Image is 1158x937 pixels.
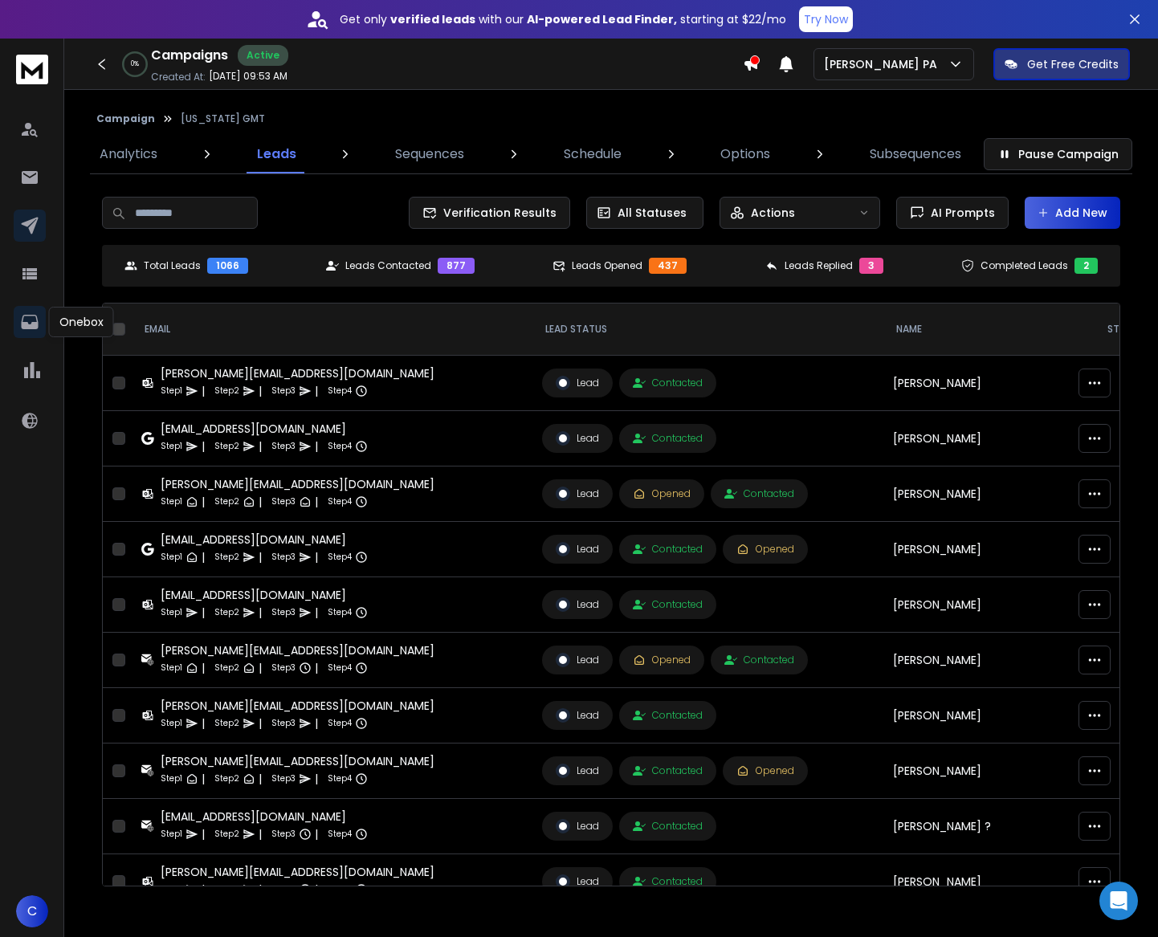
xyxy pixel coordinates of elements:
[259,715,262,731] p: |
[785,259,853,272] p: Leads Replied
[618,205,687,221] p: All Statuses
[271,549,296,565] p: Step 3
[711,135,780,173] a: Options
[981,259,1068,272] p: Completed Leads
[633,487,691,500] div: Opened
[259,826,262,842] p: |
[1027,56,1119,72] p: Get Free Credits
[257,145,296,164] p: Leads
[161,882,182,898] p: Step 1
[824,56,944,72] p: [PERSON_NAME] PA
[556,874,599,889] div: Lead
[633,432,703,445] div: Contacted
[564,145,622,164] p: Schedule
[315,438,318,454] p: |
[556,819,599,833] div: Lead
[554,135,631,173] a: Schedule
[315,605,318,621] p: |
[633,709,703,722] div: Contacted
[315,715,318,731] p: |
[161,532,368,548] div: [EMAIL_ADDRESS][DOMAIN_NAME]
[315,549,318,565] p: |
[438,258,475,274] div: 877
[649,258,687,274] div: 437
[161,660,182,676] p: Step 1
[1074,258,1098,274] div: 2
[883,466,1095,522] td: [PERSON_NAME]
[883,356,1095,411] td: [PERSON_NAME]
[883,522,1095,577] td: [PERSON_NAME]
[315,771,318,787] p: |
[271,660,296,676] p: Step 3
[161,605,182,621] p: Step 1
[736,543,794,556] div: Opened
[328,494,352,510] p: Step 4
[271,771,296,787] p: Step 3
[214,882,239,898] p: Step 2
[1025,197,1120,229] button: Add New
[271,826,296,842] p: Step 3
[328,826,352,842] p: Step 4
[271,605,296,621] p: Step 3
[385,135,474,173] a: Sequences
[202,882,205,898] p: |
[259,882,262,898] p: |
[328,882,352,898] p: Step 4
[181,112,265,125] p: [US_STATE] GMT
[556,708,599,723] div: Lead
[883,577,1095,633] td: [PERSON_NAME]
[161,549,182,565] p: Step 1
[883,799,1095,854] td: [PERSON_NAME] ?
[724,487,794,500] div: Contacted
[202,826,205,842] p: |
[259,438,262,454] p: |
[161,587,368,603] div: [EMAIL_ADDRESS][DOMAIN_NAME]
[883,854,1095,910] td: [PERSON_NAME]
[883,688,1095,743] td: [PERSON_NAME]
[214,660,239,676] p: Step 2
[720,145,770,164] p: Options
[202,660,205,676] p: |
[736,764,794,777] div: Opened
[259,383,262,399] p: |
[161,864,434,880] div: [PERSON_NAME][EMAIL_ADDRESS][DOMAIN_NAME]
[202,715,205,731] p: |
[202,494,205,510] p: |
[214,605,239,621] p: Step 2
[16,895,48,927] button: C
[161,476,434,492] div: [PERSON_NAME][EMAIL_ADDRESS][DOMAIN_NAME]
[271,494,296,510] p: Step 3
[896,197,1009,229] button: AI Prompts
[315,494,318,510] p: |
[209,70,287,83] p: [DATE] 09:53 AM
[214,494,239,510] p: Step 2
[340,11,786,27] p: Get only with our starting at $22/mo
[131,59,139,69] p: 0 %
[151,71,206,84] p: Created At:
[860,135,971,173] a: Subsequences
[259,494,262,510] p: |
[924,205,995,221] span: AI Prompts
[315,882,318,898] p: |
[883,411,1095,466] td: [PERSON_NAME]
[633,654,691,666] div: Opened
[556,487,599,501] div: Lead
[161,809,368,825] div: [EMAIL_ADDRESS][DOMAIN_NAME]
[870,145,961,164] p: Subsequences
[96,112,155,125] button: Campaign
[556,764,599,778] div: Lead
[437,205,557,221] span: Verification Results
[214,826,239,842] p: Step 2
[214,383,239,399] p: Step 2
[214,438,239,454] p: Step 2
[161,753,434,769] div: [PERSON_NAME][EMAIL_ADDRESS][DOMAIN_NAME]
[271,882,296,898] p: Step 3
[328,549,352,565] p: Step 4
[247,135,306,173] a: Leads
[161,383,182,399] p: Step 1
[556,597,599,612] div: Lead
[328,660,352,676] p: Step 4
[161,365,434,381] div: [PERSON_NAME][EMAIL_ADDRESS][DOMAIN_NAME]
[207,258,248,274] div: 1066
[633,820,703,833] div: Contacted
